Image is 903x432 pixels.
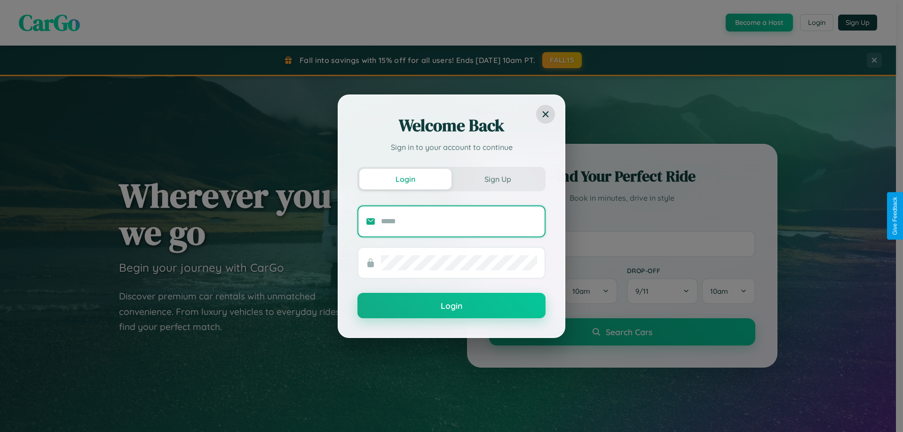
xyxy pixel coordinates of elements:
[357,114,546,137] h2: Welcome Back
[451,169,544,189] button: Sign Up
[359,169,451,189] button: Login
[892,197,898,235] div: Give Feedback
[357,141,546,153] p: Sign in to your account to continue
[357,293,546,318] button: Login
